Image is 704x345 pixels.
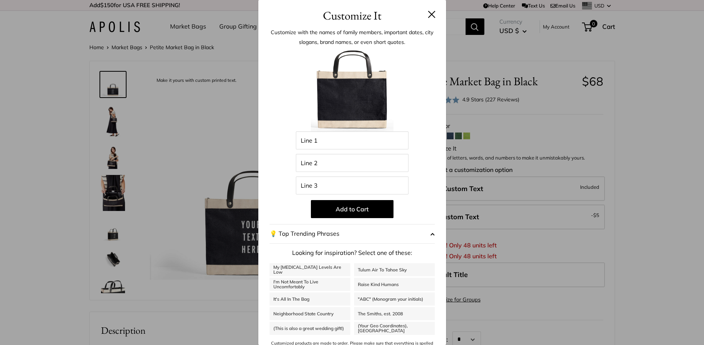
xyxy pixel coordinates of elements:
[311,200,393,218] button: Add to Cart
[270,322,350,335] a: (This is also a great wedding gift!)
[270,7,435,24] h3: Customize It
[270,292,350,306] a: It's All In The Bag
[354,278,435,291] a: Raise Kind Humans
[354,322,435,335] a: (Your Geo Coordinates), [GEOGRAPHIC_DATA]
[270,278,350,291] a: I'm Not Meant To Live Uncomfortably
[270,247,435,259] p: Looking for inspiration? Select one of these:
[354,292,435,306] a: "ABC" (Monogram your initials)
[311,49,393,131] img: Blank_Product.005_02.jpg
[270,224,435,244] button: 💡 Top Trending Phrases
[354,263,435,276] a: Tulum Air To Tahoe Sky
[270,27,435,47] p: Customize with the names of family members, important dates, city slogans, brand names, or even s...
[270,307,350,320] a: Neighborhood State Country
[354,307,435,320] a: The Smiths, est. 2008
[270,263,350,276] a: My [MEDICAL_DATA] Levels Are Low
